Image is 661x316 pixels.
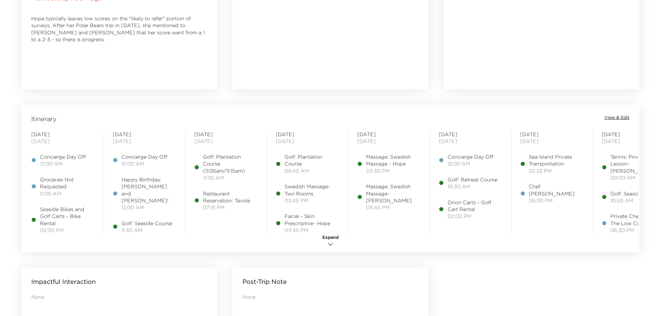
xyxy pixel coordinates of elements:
[113,138,176,145] span: [DATE]
[40,206,95,227] span: Seaside Bikes and Golf Carts - Bike Rental
[366,153,421,167] span: Massage: Swedish Massage - Hope
[366,167,421,174] span: 03:30 PM
[529,167,584,174] span: 02:23 PM
[439,131,503,138] span: [DATE]
[40,227,95,234] span: 02:00 PM
[40,190,95,197] span: 11:00 AM
[31,131,95,138] span: [DATE]
[40,160,86,167] span: 12:00 AM
[194,138,258,145] span: [DATE]
[357,131,421,138] span: [DATE]
[529,183,584,197] span: Chef [PERSON_NAME]
[31,277,96,286] p: Impactful Interaction
[203,190,258,204] span: Restaurant Reservation: Tavola
[122,160,167,167] span: 12:00 AM
[285,227,340,234] span: 03:45 PM
[31,294,207,300] p: None
[276,131,340,138] span: [DATE]
[285,153,340,167] span: Golf: Plantation Course
[122,176,176,204] span: Happy Birthday, [PERSON_NAME] and [PERSON_NAME]!
[40,153,86,160] span: Concierge Day Off
[366,183,421,204] span: Massage: Swedish Massage- [PERSON_NAME]
[194,131,258,138] span: [DATE]
[285,167,340,174] span: 09:45 AM
[31,115,57,123] span: Itinerary
[31,138,95,145] span: [DATE]
[604,115,630,121] button: View & Edit
[529,153,584,167] span: Sea Island Private Transportation
[366,204,421,211] span: 03:45 PM
[520,131,584,138] span: [DATE]
[242,277,287,286] p: Post-Trip Note
[40,176,95,190] span: Groceries Not Requested
[203,153,258,174] span: Golf: Plantation Course (11:05am/11:15am)
[448,199,503,213] span: Orion Carts - Golf Cart Rental
[529,197,584,204] span: 06:30 PM
[448,183,497,190] span: 10:30 AM
[122,220,172,227] span: Golf: Seaside Course
[285,213,340,227] span: Facial - Skin Prescriptive- Hope
[122,153,167,160] span: Concierge Day Off
[520,138,584,145] span: [DATE]
[357,138,421,145] span: [DATE]
[113,131,176,138] span: [DATE]
[322,235,339,241] span: Expand
[448,153,494,160] span: Concierge Day Off
[439,138,503,145] span: [DATE]
[276,138,340,145] span: [DATE]
[203,204,258,211] span: 07:15 PM
[448,160,494,167] span: 12:00 AM
[285,183,340,197] span: Swedish Massage- Two Rooms
[285,197,340,204] span: 03:45 PM
[122,227,172,234] span: 11:30 AM
[122,204,176,211] span: 12:00 AM
[242,294,419,300] p: None
[448,213,503,220] span: 02:00 PM
[315,235,346,249] button: Expand
[31,15,207,43] p: Hope typically leaves low scores on the "likely to refer" portion of surveys. After her Polar Bea...
[448,176,497,183] span: Golf: Retreat Course
[203,174,258,181] span: 11:05 AM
